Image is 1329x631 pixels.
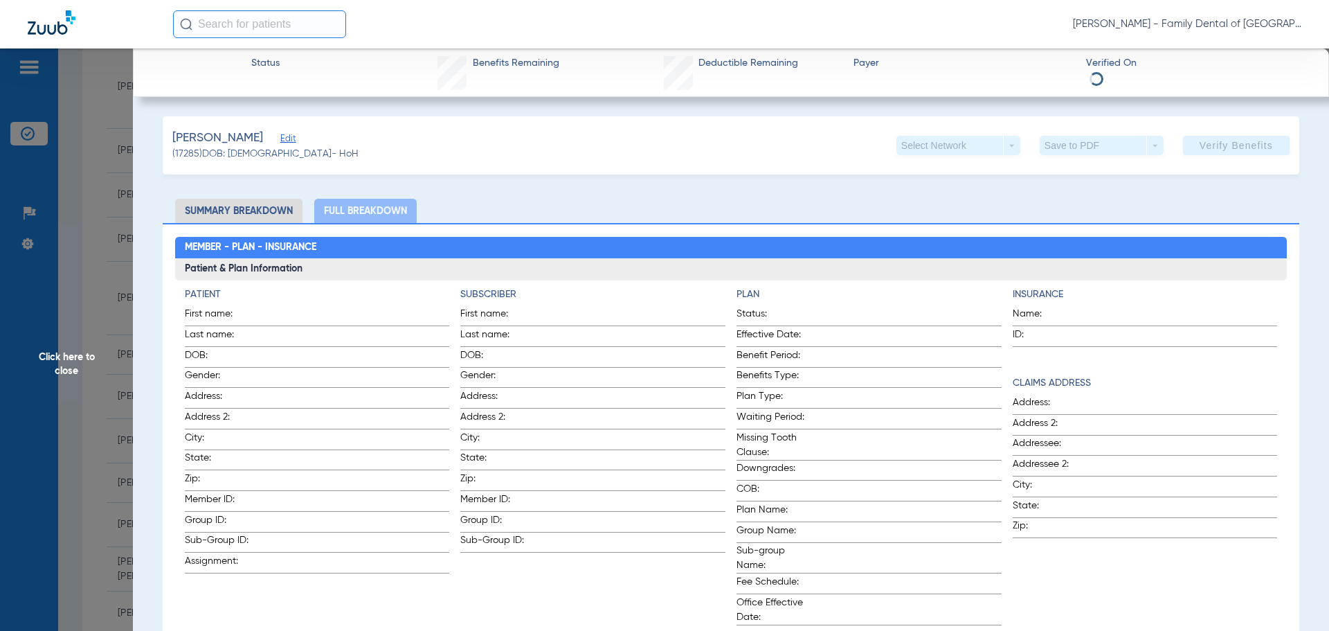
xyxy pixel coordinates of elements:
[736,328,804,346] span: Effective Date:
[736,524,804,542] span: Group Name:
[1013,478,1081,497] span: City:
[251,56,280,71] span: Status
[460,287,725,302] h4: Subscriber
[736,503,804,522] span: Plan Name:
[460,410,528,429] span: Address 2:
[460,348,528,367] span: DOB:
[185,348,253,367] span: DOB:
[185,389,253,408] span: Address:
[1013,416,1081,435] span: Address 2:
[185,410,253,429] span: Address 2:
[1013,499,1081,517] span: State:
[175,199,302,223] li: Summary Breakdown
[460,513,528,532] span: Group ID:
[736,596,804,625] span: Office Effective Date:
[175,258,1287,281] h3: Patient & Plan Information
[698,56,798,71] span: Deductible Remaining
[172,130,263,147] span: [PERSON_NAME]
[460,307,528,326] span: First name:
[736,575,804,594] span: Fee Schedule:
[185,554,253,573] span: Assignment:
[736,287,1002,302] h4: Plan
[736,461,804,480] span: Downgrades:
[1013,396,1081,414] span: Address:
[1013,307,1051,326] span: Name:
[175,237,1287,259] h2: Member - Plan - Insurance
[736,431,804,460] span: Missing Tooth Clause:
[172,147,359,161] span: (17285) DOB: [DEMOGRAPHIC_DATA] - HoH
[1013,287,1278,302] h4: Insurance
[460,328,528,346] span: Last name:
[1086,56,1307,71] span: Verified On
[460,451,528,470] span: State:
[173,10,346,38] input: Search for patients
[460,431,528,450] span: City:
[185,533,253,552] span: Sub-Group ID:
[185,492,253,511] span: Member ID:
[1013,436,1081,455] span: Addressee:
[314,199,417,223] li: Full Breakdown
[180,18,192,30] img: Search Icon
[185,451,253,470] span: State:
[460,472,528,490] span: Zip:
[185,307,253,326] span: First name:
[185,472,253,490] span: Zip:
[28,10,75,35] img: Zuub Logo
[1013,376,1278,391] h4: Claims Address
[185,328,253,346] span: Last name:
[1073,17,1301,31] span: [PERSON_NAME] - Family Dental of [GEOGRAPHIC_DATA]
[473,56,559,71] span: Benefits Remaining
[185,287,450,302] h4: Patient
[853,56,1074,71] span: Payer
[736,307,804,326] span: Status:
[185,368,253,387] span: Gender:
[280,134,293,147] span: Edit
[736,368,804,387] span: Benefits Type:
[460,389,528,408] span: Address:
[460,533,528,552] span: Sub-Group ID:
[185,513,253,532] span: Group ID:
[736,389,804,408] span: Plan Type:
[736,544,804,573] span: Sub-group Name:
[1013,328,1051,346] span: ID:
[460,368,528,387] span: Gender:
[185,431,253,450] span: City:
[460,492,528,511] span: Member ID:
[736,482,804,501] span: COB:
[736,410,804,429] span: Waiting Period:
[736,348,804,367] span: Benefit Period:
[1013,519,1081,537] span: Zip:
[1013,457,1081,476] span: Addressee 2:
